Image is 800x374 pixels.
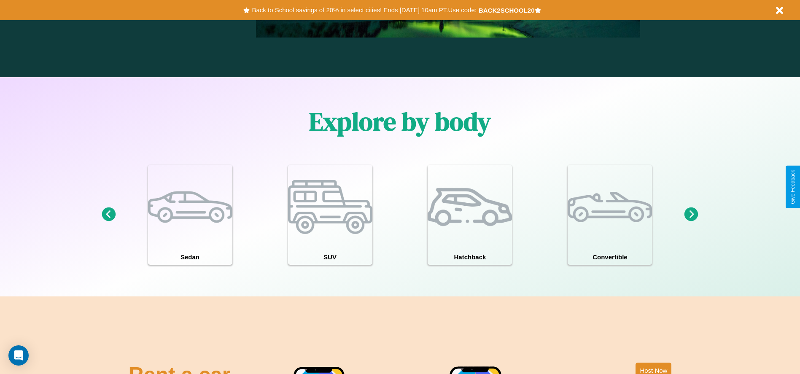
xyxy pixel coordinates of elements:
[309,104,491,139] h1: Explore by body
[568,249,652,265] h4: Convertible
[428,249,512,265] h4: Hatchback
[148,249,232,265] h4: Sedan
[790,170,796,204] div: Give Feedback
[288,249,372,265] h4: SUV
[8,345,29,366] div: Open Intercom Messenger
[479,7,535,14] b: BACK2SCHOOL20
[250,4,478,16] button: Back to School savings of 20% in select cities! Ends [DATE] 10am PT.Use code:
